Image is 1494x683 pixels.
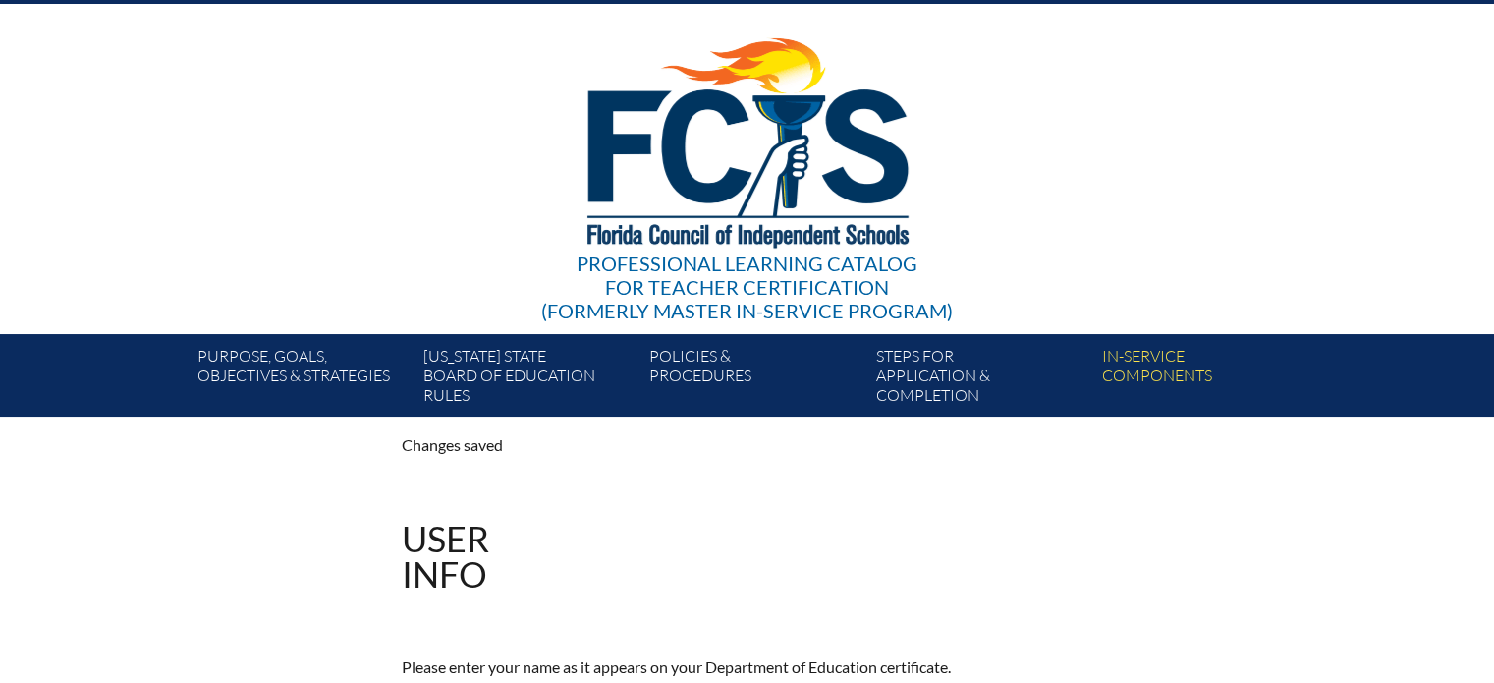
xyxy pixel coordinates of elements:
a: [US_STATE] StateBoard of Education rules [415,342,641,417]
h1: User Info [402,521,489,592]
a: Steps forapplication & completion [868,342,1094,417]
span: for Teacher Certification [605,275,889,299]
a: Policies &Procedures [641,342,867,417]
p: Changes saved [402,432,1093,458]
p: Please enter your name as it appears on your Department of Education certificate. [402,655,1093,680]
a: In-servicecomponents [1094,342,1320,417]
a: Purpose, goals,objectives & strategies [189,342,415,417]
img: FCISlogo221.eps [544,4,950,272]
div: Professional Learning Catalog (formerly Master In-service Program) [541,252,953,322]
